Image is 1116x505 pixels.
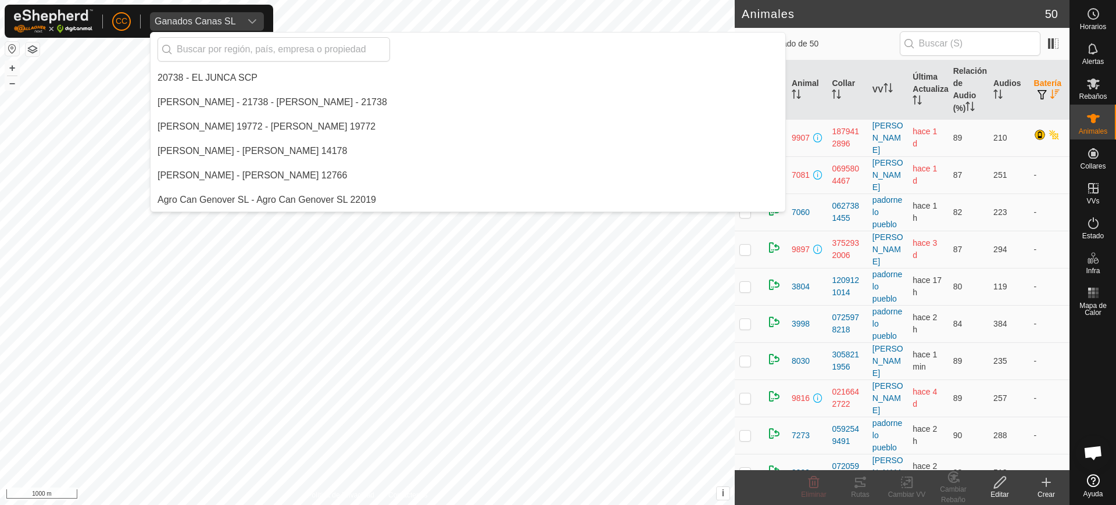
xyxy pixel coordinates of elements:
p-sorticon: Activar para ordenar [913,97,922,106]
button: Capas del Mapa [26,42,40,56]
td: 512 [989,454,1029,491]
td: 223 [989,194,1029,231]
td: 384 [989,305,1029,342]
input: Buscar por región, país, empresa o propiedad [158,37,390,62]
div: 1879412896 [832,126,863,150]
a: [PERSON_NAME] [872,232,903,266]
td: 294 [989,231,1029,268]
span: 3998 [792,318,810,330]
span: 7060 [792,206,810,219]
span: 5 sept 2025, 19:40 [913,238,937,260]
a: [PERSON_NAME] [872,381,903,415]
span: Infra [1086,267,1100,274]
span: 82 [953,207,963,217]
div: [PERSON_NAME] - 21738 - [PERSON_NAME] - 21738 [158,95,387,109]
span: 0 seleccionado de 50 [742,38,900,50]
td: 210 [989,119,1029,156]
h2: Animales [742,7,1045,21]
td: - [1029,194,1069,231]
th: Última Actualización [908,60,948,120]
p-sorticon: Activar para ordenar [792,91,801,101]
span: 9907 [792,132,810,144]
p-sorticon: Activar para ordenar [884,85,893,94]
td: - [1029,305,1069,342]
img: returning on [767,315,781,329]
a: [PERSON_NAME] [872,121,903,155]
div: [PERSON_NAME] 19772 - [PERSON_NAME] 19772 [158,120,375,134]
input: Buscar (S) [900,31,1040,56]
div: Agro Can Genover SL - Agro Can Genover SL 22019 [158,193,376,207]
span: 9 sept 2025, 14:19 [913,461,937,483]
span: Rebaños [1079,93,1107,100]
img: returning on [767,241,781,255]
div: [PERSON_NAME] - [PERSON_NAME] 12766 [158,169,347,182]
span: 7081 [792,169,810,181]
div: Cambiar Rebaño [930,484,977,505]
th: Relación de Audio (%) [949,60,989,120]
div: Chat abierto [1076,435,1111,470]
p-sorticon: Activar para ordenar [965,103,975,113]
span: 87 [953,245,963,254]
div: 20738 - EL JUNCA SCP [158,71,257,85]
img: returning on [767,352,781,366]
div: 1209121014 [832,274,863,299]
a: [PERSON_NAME] [872,158,903,192]
a: padornelo pueblo [872,195,902,229]
span: 80 [953,282,963,291]
td: - [1029,342,1069,379]
button: – [5,76,19,90]
li: Abel Lopez Crespo 19772 [151,115,785,138]
span: 89 [953,356,963,366]
li: Aaron Rull Dealbert - 21738 [151,91,785,114]
div: [PERSON_NAME] - [PERSON_NAME] 14178 [158,144,347,158]
a: [PERSON_NAME] [872,456,903,489]
span: 4 sept 2025, 18:07 [913,387,937,409]
div: 3058211956 [832,349,863,373]
span: 9 sept 2025, 13:20 [913,201,937,223]
span: VVs [1086,198,1099,205]
span: 9909 [792,467,810,479]
p-sorticon: Activar para ordenar [993,91,1003,101]
span: 7 sept 2025, 18:47 [913,127,937,148]
img: returning on [767,389,781,403]
span: Animales [1079,128,1107,135]
img: returning on [767,464,781,478]
div: 0627381455 [832,200,863,224]
td: - [1029,454,1069,491]
li: EL JUNCA SCP [151,66,785,89]
span: Mapa de Calor [1073,302,1113,316]
td: 235 [989,342,1029,379]
span: 9 sept 2025, 11:37 [913,424,937,446]
span: 93 [953,468,963,477]
td: - [1029,231,1069,268]
button: + [5,61,19,75]
a: padornelo pueblo [872,418,902,452]
span: 89 [953,393,963,403]
td: - [1029,156,1069,194]
span: 8 sept 2025, 12:49 [913,164,937,185]
span: 87 [953,170,963,180]
button: i [717,487,729,500]
span: 9 sept 2025, 12:10 [913,313,937,334]
span: 9897 [792,243,810,256]
th: Batería [1029,60,1069,120]
span: 9816 [792,392,810,404]
p-sorticon: Activar para ordenar [1050,91,1060,101]
a: [PERSON_NAME] [872,344,903,378]
li: Adelina Garcia Garcia 14178 [151,139,785,163]
th: Collar [827,60,867,120]
div: Crear [1023,489,1069,500]
span: 50 [1045,5,1058,23]
div: Rutas [837,489,884,500]
span: Ayuda [1083,490,1103,497]
span: i [722,488,724,498]
img: Logo Gallagher [14,9,93,33]
li: Adrian Abad Martin 12766 [151,164,785,187]
a: Ayuda [1070,470,1116,502]
div: 0725978218 [832,311,863,336]
div: dropdown trigger [241,12,264,31]
span: 90 [953,431,963,440]
span: Collares [1080,163,1106,170]
div: 0720597780 [832,460,863,485]
span: 8030 [792,355,810,367]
